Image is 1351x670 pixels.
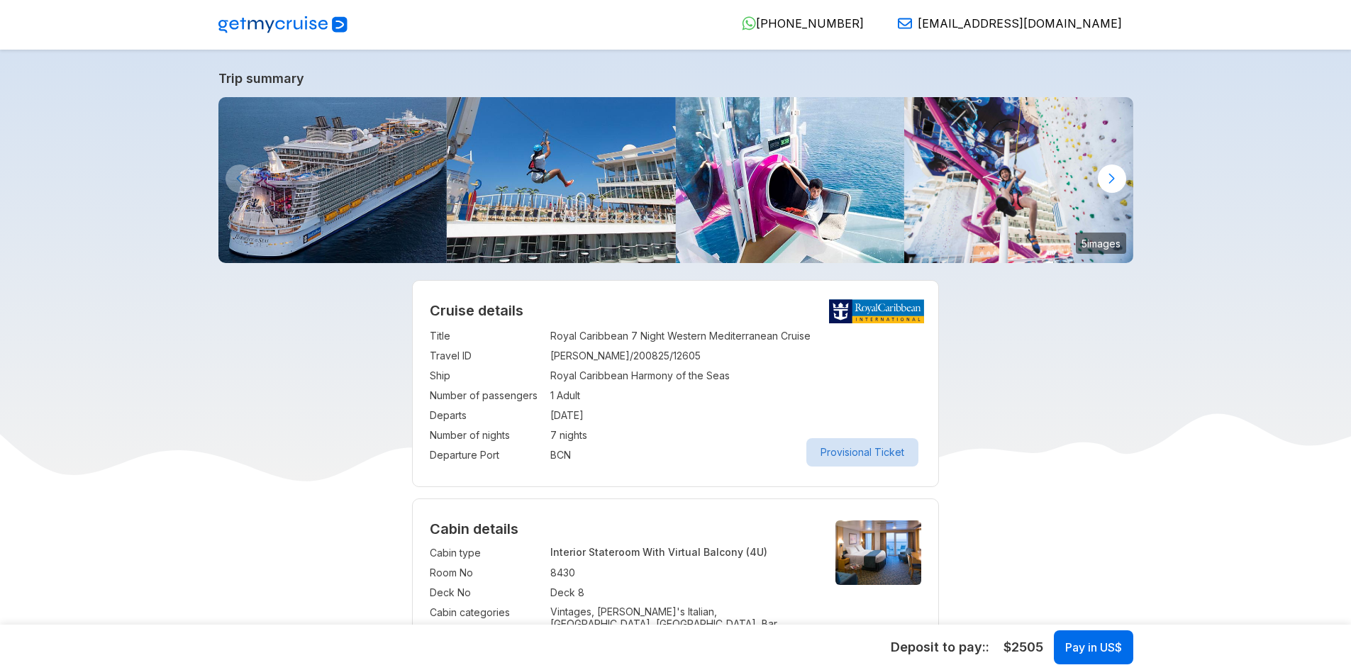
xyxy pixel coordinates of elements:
a: [EMAIL_ADDRESS][DOMAIN_NAME] [886,16,1122,30]
td: Cabin categories [430,603,543,669]
td: 1 Adult [550,386,921,406]
td: : [543,386,550,406]
td: Number of passengers [430,386,543,406]
h2: Cruise details [430,302,921,319]
img: harmony-rockwall-rock-climbing-girl.jpg [904,97,1133,263]
img: Email [898,16,912,30]
a: Trip summary [218,71,1133,86]
button: Provisional Ticket [806,438,918,467]
td: Title [430,326,543,346]
p: Interior Stateroom With Virtual Balcony [550,546,811,558]
td: : [543,603,550,669]
button: Pay in US$ [1054,630,1133,664]
span: $ 2505 [1003,638,1043,657]
td: [DATE] [550,406,921,425]
td: : [543,563,550,583]
td: Ship [430,366,543,386]
td: 7 nights [550,425,921,445]
h5: Deposit to pay: : [891,639,989,656]
td: BCN [550,445,921,465]
td: Deck 8 [550,583,811,603]
span: (4U) [746,546,767,558]
td: Deck No [430,583,543,603]
img: zip-line-woman-day-activity-horizontal.jpg [447,97,676,263]
td: : [543,406,550,425]
img: WhatsApp [742,16,756,30]
td: : [543,326,550,346]
span: [PHONE_NUMBER] [756,16,864,30]
td: : [543,366,550,386]
td: Departure Port [430,445,543,465]
h4: Cabin details [430,520,921,537]
td: : [543,425,550,445]
small: 5 images [1076,233,1126,254]
td: Cabin type [430,543,543,563]
td: Royal Caribbean Harmony of the Seas [550,366,921,386]
span: [EMAIL_ADDRESS][DOMAIN_NAME] [918,16,1122,30]
td: Room No [430,563,543,583]
a: [PHONE_NUMBER] [730,16,864,30]
td: : [543,445,550,465]
td: : [543,346,550,366]
img: kid-starting-the-ultimate-abyss-slide-ride.jpg [676,97,905,263]
img: harmony-aerial-shot.jpg [218,97,447,263]
td: Departs [430,406,543,425]
td: : [543,543,550,563]
td: 8430 [550,563,811,583]
td: [PERSON_NAME]/200825/12605 [550,346,921,366]
td: Number of nights [430,425,543,445]
td: Travel ID [430,346,543,366]
td: : [543,583,550,603]
p: Vintages, [PERSON_NAME]'s Italian, [GEOGRAPHIC_DATA], [GEOGRAPHIC_DATA], Bar, Hublot, Cartier Ome... [550,605,811,666]
td: Royal Caribbean 7 Night Western Mediterranean Cruise [550,326,921,346]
